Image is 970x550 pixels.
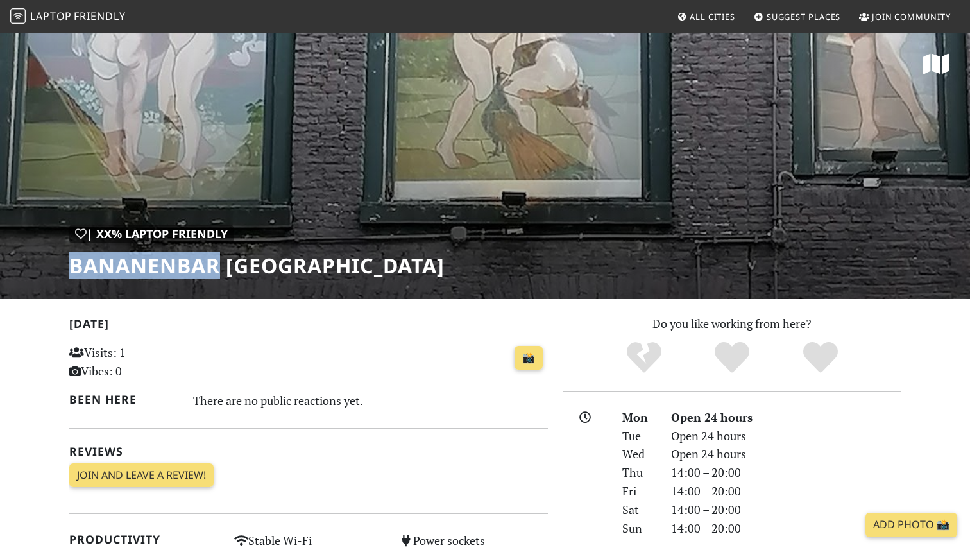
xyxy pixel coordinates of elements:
div: Wed [615,445,663,463]
div: 14:00 – 20:00 [663,482,908,501]
h2: Reviews [69,445,548,458]
h2: Productivity [69,533,219,546]
img: LaptopFriendly [10,8,26,24]
div: Open 24 hours [663,427,908,445]
div: Sun [615,519,663,538]
span: Laptop [30,9,72,23]
div: Thu [615,463,663,482]
div: Yes [688,340,776,375]
div: Tue [615,427,663,445]
a: Suggest Places [749,5,846,28]
div: 14:00 – 20:00 [663,501,908,519]
span: Join Community [872,11,951,22]
div: 14:00 – 20:00 [663,463,908,482]
a: Join and leave a review! [69,463,214,488]
h2: [DATE] [69,317,548,336]
a: 📸 [515,346,543,370]
div: Open 24 hours [663,445,908,463]
a: All Cities [672,5,740,28]
a: LaptopFriendly LaptopFriendly [10,6,126,28]
h2: Been here [69,393,178,406]
div: | XX% Laptop Friendly [69,225,234,243]
div: Open 24 hours [663,408,908,427]
div: Mon [615,408,663,427]
span: All Cities [690,11,735,22]
div: No [600,340,688,375]
a: Join Community [854,5,956,28]
div: There are no public reactions yet. [193,390,549,411]
span: Friendly [74,9,125,23]
p: Visits: 1 Vibes: 0 [69,343,219,381]
h1: Bananenbar [GEOGRAPHIC_DATA] [69,254,445,278]
div: 14:00 – 20:00 [663,519,908,538]
div: Definitely! [776,340,865,375]
a: Add Photo 📸 [865,513,957,537]
p: Do you like working from here? [563,314,901,333]
div: Fri [615,482,663,501]
span: Suggest Places [767,11,841,22]
div: Sat [615,501,663,519]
